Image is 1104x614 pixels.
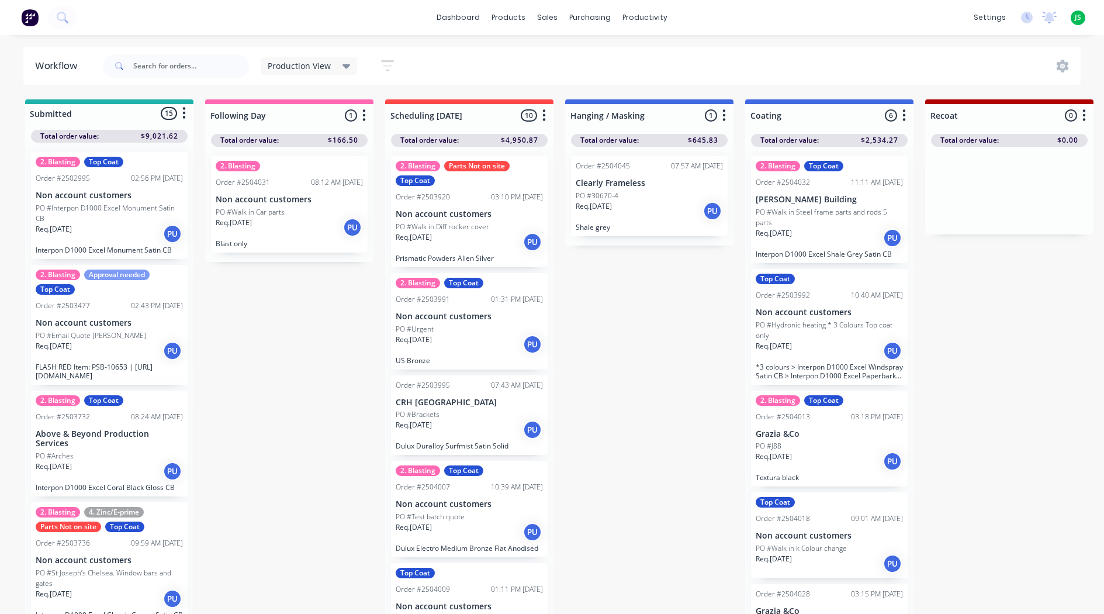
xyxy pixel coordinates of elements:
[940,135,999,146] span: Total order value:
[396,482,450,492] div: Order #2504007
[36,246,183,254] p: Interpon D1000 Excel Monument Satin CB
[391,273,548,370] div: 2. BlastingTop CoatOrder #250399101:31 PM [DATE]Non account customersPO #UrgentReq.[DATE]PUUS Bronze
[444,161,510,171] div: Parts Not on site
[531,9,563,26] div: sales
[760,135,819,146] span: Total order value:
[617,9,673,26] div: productivity
[163,589,182,608] div: PU
[36,556,183,565] p: Non account customers
[491,584,543,595] div: 01:11 PM [DATE]
[36,224,72,234] p: Req. [DATE]
[756,274,795,284] div: Top Coat
[36,191,183,201] p: Non account customers
[396,209,543,219] p: Non account customers
[311,177,363,188] div: 08:12 AM [DATE]
[396,380,450,391] div: Order #2503995
[133,54,249,78] input: Search for orders...
[501,135,538,146] span: $4,950.87
[131,173,183,184] div: 02:56 PM [DATE]
[396,294,450,305] div: Order #2503991
[36,157,80,167] div: 2. Blasting
[444,278,483,288] div: Top Coat
[883,554,902,573] div: PU
[211,156,368,253] div: 2. BlastingOrder #250403108:12 AM [DATE]Non account customersPO #Walk in Car partsReq.[DATE]PUBla...
[396,398,543,408] p: CRH [GEOGRAPHIC_DATA]
[35,59,83,73] div: Workflow
[163,225,182,243] div: PU
[576,161,630,171] div: Order #2504045
[756,473,903,482] p: Textura black
[751,156,908,263] div: 2. BlastingTop CoatOrder #250403211:11 AM [DATE][PERSON_NAME] BuildingPO #Walk in Steel frame par...
[36,318,183,328] p: Non account customers
[756,290,810,301] div: Order #2503992
[36,568,183,589] p: PO #St Joseph’s Chelsea. Window bars and gates
[163,462,182,481] div: PU
[756,441,781,451] p: PO #J88
[751,492,908,578] div: Top CoatOrder #250401809:01 AM [DATE]Non account customersPO #Walk in k Colour changeReq.[DATE]PU
[343,218,362,237] div: PU
[883,229,902,247] div: PU
[36,395,80,406] div: 2. Blasting
[36,173,90,184] div: Order #2502995
[804,395,843,406] div: Top Coat
[444,465,483,476] div: Top Coat
[396,222,489,232] p: PO #Walk in Diff rocker cover
[396,192,450,202] div: Order #2503920
[31,265,188,385] div: 2. BlastingApproval neededTop CoatOrder #250347702:43 PM [DATE]Non account customersPO #Email Quo...
[756,308,903,318] p: Non account customers
[751,269,908,385] div: Top CoatOrder #250399210:40 AM [DATE]Non account customersPO #Hydronic heating * 3 Colours Top co...
[400,135,459,146] span: Total order value:
[216,195,363,205] p: Non account customers
[36,301,90,311] div: Order #2503477
[84,395,123,406] div: Top Coat
[486,9,531,26] div: products
[328,135,358,146] span: $166.50
[756,395,800,406] div: 2. Blasting
[396,175,435,186] div: Top Coat
[31,391,188,497] div: 2. BlastingTop CoatOrder #250373208:24 AM [DATE]Above & Beyond Production ServicesPO #ArchesReq.[...
[36,363,183,380] p: FLASH RED Item: PSB-10653 | [URL][DOMAIN_NAME]
[523,420,542,439] div: PU
[396,232,432,243] p: Req. [DATE]
[751,391,908,487] div: 2. BlastingTop CoatOrder #250401303:18 PM [DATE]Grazia &CoPO #J88Req.[DATE]PUTextura black
[216,239,363,248] p: Blast only
[396,161,440,171] div: 2. Blasting
[861,135,898,146] span: $2,534.27
[36,341,72,351] p: Req. [DATE]
[131,301,183,311] div: 02:43 PM [DATE]
[703,202,722,220] div: PU
[523,523,542,541] div: PU
[851,290,903,301] div: 10:40 AM [DATE]
[396,602,543,612] p: Non account customers
[396,499,543,509] p: Non account customers
[491,192,543,202] div: 03:10 PM [DATE]
[396,420,432,430] p: Req. [DATE]
[141,131,178,142] span: $9,021.62
[804,161,843,171] div: Top Coat
[396,441,543,450] p: Dulux Duralloy Surfmist Satin Solid
[396,512,465,522] p: PO #Test batch quote
[756,429,903,439] p: Grazia &Co
[491,380,543,391] div: 07:43 AM [DATE]
[36,203,183,224] p: PO #Interpon D1000 Excel Monument Satin CB
[968,9,1012,26] div: settings
[396,465,440,476] div: 2. Blasting
[491,294,543,305] div: 01:31 PM [DATE]
[580,135,639,146] span: Total order value:
[851,177,903,188] div: 11:11 AM [DATE]
[756,320,903,341] p: PO #Hydronic heating * 3 Colours Top coat only
[396,584,450,595] div: Order #2504009
[576,178,723,188] p: Clearly Frameless
[756,363,903,380] p: *3 colours > Interpon D1000 Excel Windspray Satin CB > Interpon D1000 Excel Paperbark Satin CB > ...
[36,284,75,295] div: Top Coat
[563,9,617,26] div: purchasing
[36,538,90,549] div: Order #2503736
[756,554,792,564] p: Req. [DATE]
[431,9,486,26] a: dashboard
[756,513,810,524] div: Order #2504018
[216,177,270,188] div: Order #2504031
[31,152,188,259] div: 2. BlastingTop CoatOrder #250299502:56 PM [DATE]Non account customersPO #Interpon D1000 Excel Mon...
[851,412,903,422] div: 03:18 PM [DATE]
[851,589,903,599] div: 03:15 PM [DATE]
[268,60,331,72] span: Production View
